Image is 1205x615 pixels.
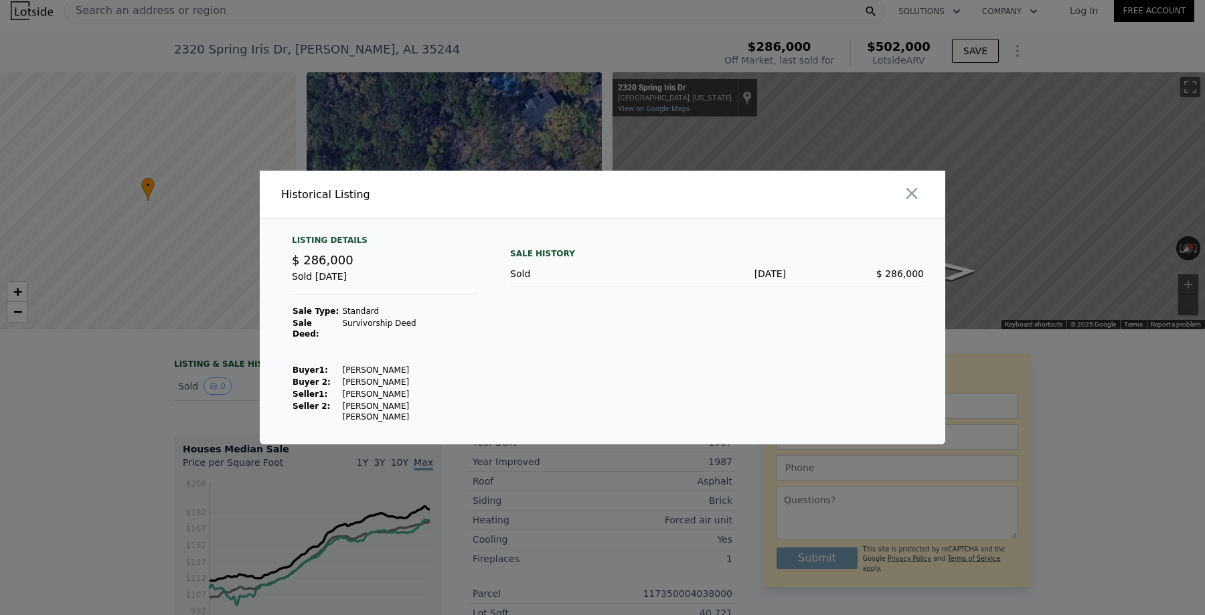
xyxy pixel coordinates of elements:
strong: Sale Deed: [293,319,319,339]
strong: Seller 1 : [293,389,327,399]
td: Survivorship Deed [341,317,478,340]
strong: Sale Type: [293,306,339,316]
strong: Buyer 1 : [293,365,328,375]
td: [PERSON_NAME] [341,364,478,376]
div: Sale History [510,246,924,262]
td: [PERSON_NAME] [341,376,478,388]
td: Standard [341,305,478,317]
td: [PERSON_NAME] [341,388,478,400]
strong: Buyer 2: [293,377,331,387]
div: Sold [510,267,648,280]
div: Historical Listing [281,187,597,203]
strong: Seller 2: [293,402,330,411]
div: Listing Details [292,235,478,251]
div: [DATE] [648,267,786,280]
span: $ 286,000 [876,268,924,279]
div: Sold [DATE] [292,270,478,294]
td: [PERSON_NAME] [PERSON_NAME] [341,400,478,423]
span: $ 286,000 [292,253,353,267]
